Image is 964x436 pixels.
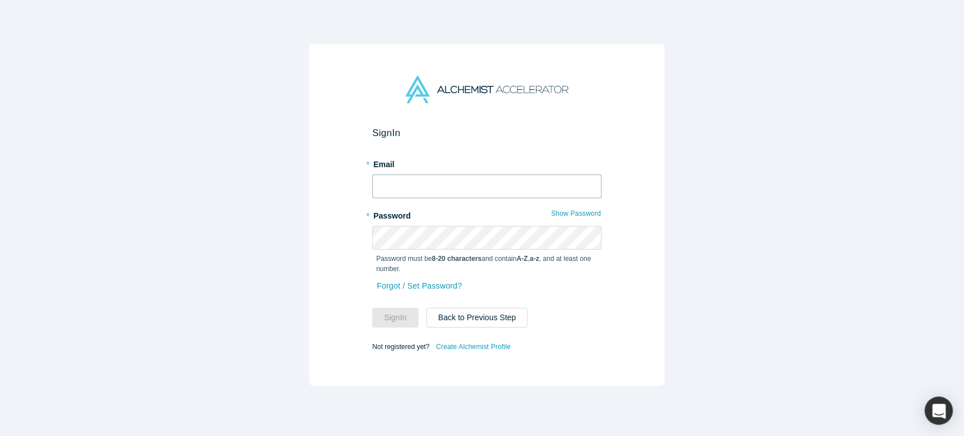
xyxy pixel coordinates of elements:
h2: Sign In [372,127,601,139]
button: Back to Previous Step [426,308,528,328]
button: SignIn [372,308,418,328]
span: Not registered yet? [372,343,429,351]
button: Show Password [551,206,601,221]
label: Email [372,155,601,171]
img: Alchemist Accelerator Logo [405,76,568,103]
strong: a-z [530,255,539,263]
strong: 8-20 characters [432,255,482,263]
strong: A-Z [517,255,528,263]
a: Forgot / Set Password? [376,276,463,296]
a: Create Alchemist Profile [435,339,511,354]
label: Password [372,206,601,222]
p: Password must be and contain , , and at least one number. [376,254,597,274]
